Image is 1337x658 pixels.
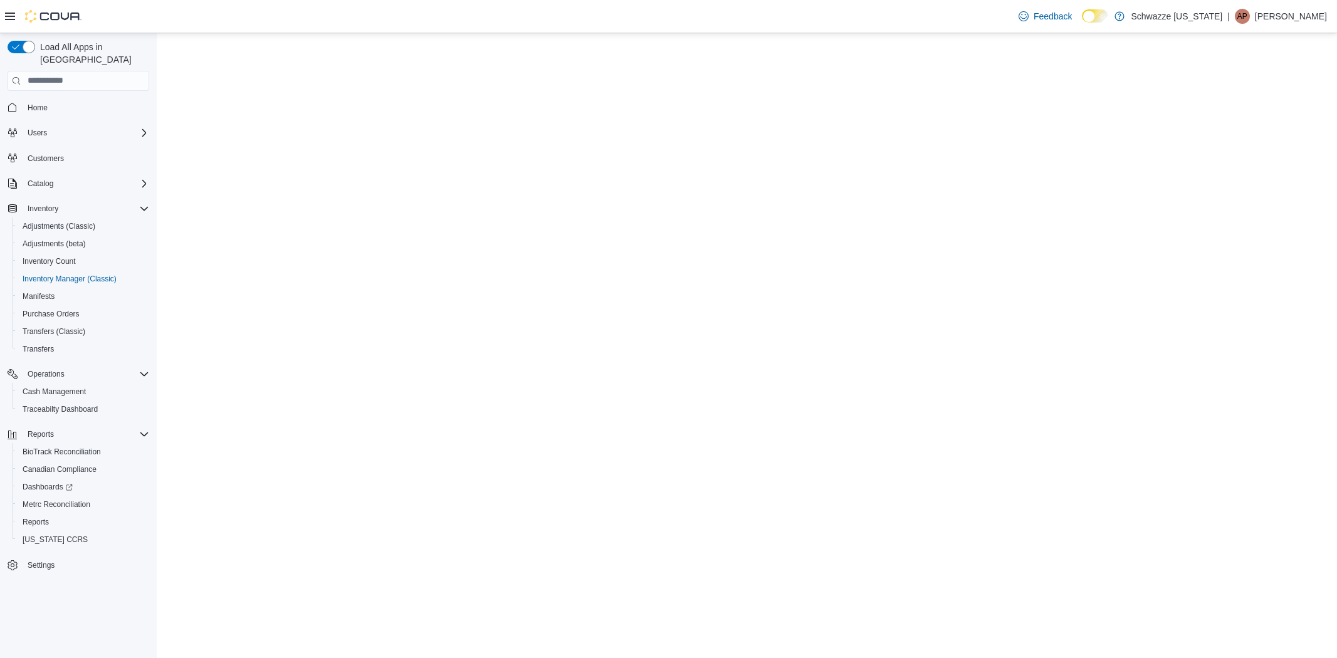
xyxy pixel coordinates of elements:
[28,204,58,214] span: Inventory
[23,344,54,354] span: Transfers
[13,531,154,548] button: [US_STATE] CCRS
[18,342,59,357] a: Transfers
[13,461,154,478] button: Canadian Compliance
[18,514,149,530] span: Reports
[3,149,154,167] button: Customers
[18,532,149,547] span: Washington CCRS
[18,342,149,357] span: Transfers
[3,98,154,117] button: Home
[3,426,154,443] button: Reports
[13,513,154,531] button: Reports
[23,367,70,382] button: Operations
[13,323,154,340] button: Transfers (Classic)
[18,271,149,286] span: Inventory Manager (Classic)
[18,462,102,477] a: Canadian Compliance
[13,217,154,235] button: Adjustments (Classic)
[13,253,154,270] button: Inventory Count
[23,176,58,191] button: Catalog
[23,291,55,301] span: Manifests
[18,254,81,269] a: Inventory Count
[23,150,149,166] span: Customers
[1014,4,1077,29] a: Feedback
[23,387,86,397] span: Cash Management
[18,497,95,512] a: Metrc Reconciliation
[1235,9,1250,24] div: Amber Palubeskie
[18,236,149,251] span: Adjustments (beta)
[18,271,122,286] a: Inventory Manager (Classic)
[18,289,60,304] a: Manifests
[28,179,53,189] span: Catalog
[23,151,69,166] a: Customers
[23,404,98,414] span: Traceabilty Dashboard
[18,444,149,459] span: BioTrack Reconciliation
[18,384,149,399] span: Cash Management
[13,235,154,253] button: Adjustments (beta)
[18,324,149,339] span: Transfers (Classic)
[18,219,100,234] a: Adjustments (Classic)
[1227,9,1230,24] p: |
[3,124,154,142] button: Users
[25,10,81,23] img: Cova
[3,200,154,217] button: Inventory
[18,479,149,494] span: Dashboards
[18,306,149,321] span: Purchase Orders
[3,556,154,574] button: Settings
[18,289,149,304] span: Manifests
[13,288,154,305] button: Manifests
[8,93,149,607] nav: Complex example
[18,444,106,459] a: BioTrack Reconciliation
[18,402,149,417] span: Traceabilty Dashboard
[23,274,117,284] span: Inventory Manager (Classic)
[13,496,154,513] button: Metrc Reconciliation
[1131,9,1222,24] p: Schwazze [US_STATE]
[1255,9,1327,24] p: [PERSON_NAME]
[23,176,149,191] span: Catalog
[23,201,149,216] span: Inventory
[23,499,90,509] span: Metrc Reconciliation
[13,443,154,461] button: BioTrack Reconciliation
[23,100,149,115] span: Home
[1237,9,1247,24] span: AP
[23,558,60,573] a: Settings
[13,305,154,323] button: Purchase Orders
[23,201,63,216] button: Inventory
[23,557,149,573] span: Settings
[13,270,154,288] button: Inventory Manager (Classic)
[28,429,54,439] span: Reports
[23,535,88,545] span: [US_STATE] CCRS
[18,306,85,321] a: Purchase Orders
[23,125,149,140] span: Users
[18,462,149,477] span: Canadian Compliance
[18,324,90,339] a: Transfers (Classic)
[13,340,154,358] button: Transfers
[23,309,80,319] span: Purchase Orders
[23,100,53,115] a: Home
[18,497,149,512] span: Metrc Reconciliation
[28,154,64,164] span: Customers
[3,365,154,383] button: Operations
[18,236,91,251] a: Adjustments (beta)
[35,41,149,66] span: Load All Apps in [GEOGRAPHIC_DATA]
[23,367,149,382] span: Operations
[23,482,73,492] span: Dashboards
[1082,9,1108,23] input: Dark Mode
[23,464,97,474] span: Canadian Compliance
[23,256,76,266] span: Inventory Count
[13,478,154,496] a: Dashboards
[1034,10,1072,23] span: Feedback
[23,427,149,442] span: Reports
[28,560,55,570] span: Settings
[23,517,49,527] span: Reports
[23,427,59,442] button: Reports
[28,369,65,379] span: Operations
[23,447,101,457] span: BioTrack Reconciliation
[28,128,47,138] span: Users
[13,383,154,400] button: Cash Management
[23,125,52,140] button: Users
[3,175,154,192] button: Catalog
[18,514,54,530] a: Reports
[13,400,154,418] button: Traceabilty Dashboard
[18,384,91,399] a: Cash Management
[18,532,93,547] a: [US_STATE] CCRS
